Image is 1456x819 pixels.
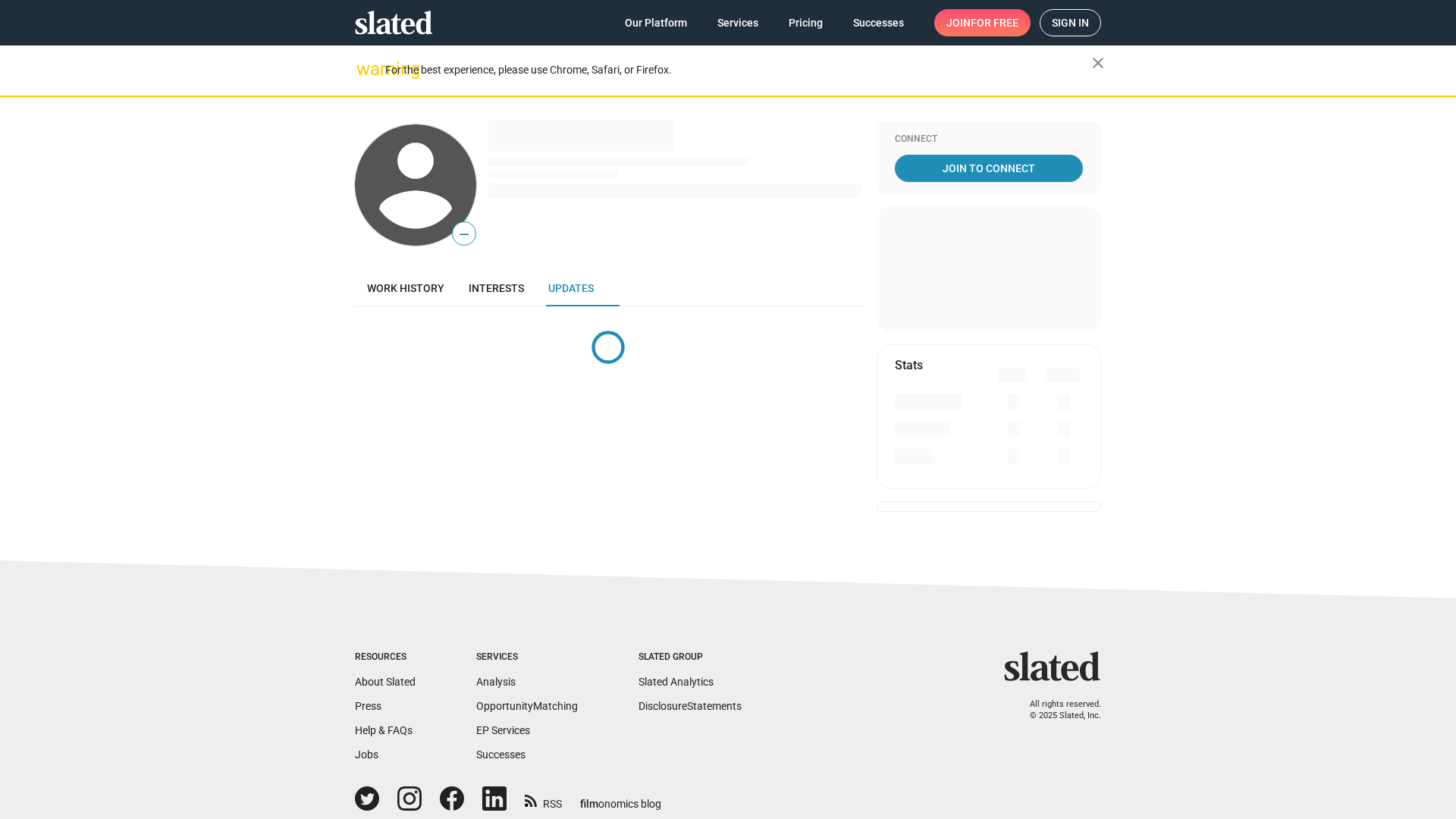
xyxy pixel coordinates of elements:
a: About Slated [355,676,416,688]
a: Joinfor free [934,9,1031,36]
div: Resources [355,651,416,664]
a: Successes [841,9,916,36]
span: Sign in [1052,10,1089,36]
a: Press [355,700,381,712]
a: Join To Connect [895,155,1083,182]
span: Work history [367,282,444,294]
a: Sign in [1040,9,1101,36]
a: EP Services [476,724,530,736]
a: filmonomics blog [580,785,661,811]
a: OpportunityMatching [476,700,578,712]
span: film [580,798,598,810]
mat-card-title: Stats [895,357,923,373]
div: For the best experience, please use Chrome, Safari, or Firefox. [385,60,1092,80]
span: for free [971,9,1018,36]
div: Services [476,651,578,664]
div: Slated Group [639,651,742,664]
span: — [453,224,475,244]
span: Join [946,9,1018,36]
a: Interests [457,270,536,306]
a: Analysis [476,676,516,688]
a: Services [705,9,770,36]
p: All rights reserved. © 2025 Slated, Inc. [1014,699,1101,721]
a: RSS [525,788,562,811]
a: Work history [355,270,457,306]
a: Pricing [777,9,835,36]
div: Connect [895,133,1083,146]
span: Successes [853,9,904,36]
a: Our Platform [613,9,699,36]
a: Help & FAQs [355,724,413,736]
span: Interests [469,282,524,294]
span: Our Platform [625,9,687,36]
a: Updates [536,270,606,306]
mat-icon: close [1089,54,1107,72]
a: DisclosureStatements [639,700,742,712]
span: Services [717,9,758,36]
a: Successes [476,748,526,761]
span: Pricing [789,9,823,36]
span: Join To Connect [898,155,1080,182]
span: Updates [548,282,594,294]
mat-icon: warning [356,60,375,78]
a: Slated Analytics [639,676,714,688]
a: Jobs [355,748,378,761]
